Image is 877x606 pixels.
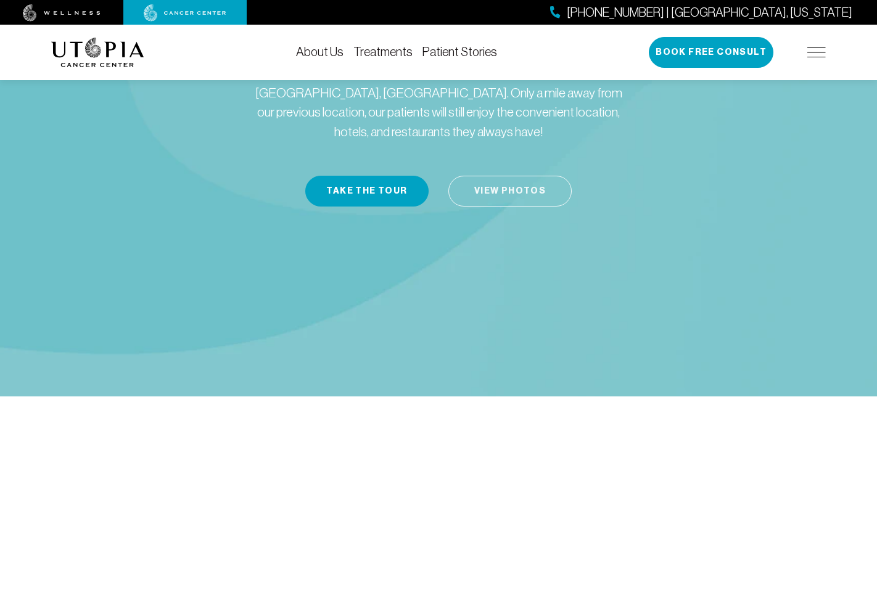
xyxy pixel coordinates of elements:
[567,4,852,22] span: [PHONE_NUMBER] | [GEOGRAPHIC_DATA], [US_STATE]
[296,45,344,59] a: About Us
[422,45,497,59] a: Patient Stories
[649,37,773,68] button: Book Free Consult
[247,63,630,141] p: We have moved into a new, state-of-the-art facility in [GEOGRAPHIC_DATA], [GEOGRAPHIC_DATA]. Only...
[144,4,226,22] img: cancer center
[51,38,144,67] img: logo
[807,47,826,57] img: icon-hamburger
[550,4,852,22] a: [PHONE_NUMBER] | [GEOGRAPHIC_DATA], [US_STATE]
[353,45,413,59] a: Treatments
[305,176,429,207] button: Take the Tour
[448,176,572,207] a: View Photos
[23,4,101,22] img: wellness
